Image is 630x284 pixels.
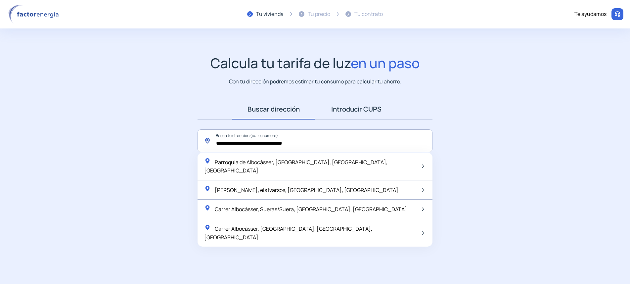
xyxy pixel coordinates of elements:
[574,10,607,19] div: Te ayudamos
[256,10,284,19] div: Tu vivienda
[7,5,63,24] img: logo factor
[351,54,420,72] span: en un paso
[204,225,372,241] span: Carrer Albocàsser, [GEOGRAPHIC_DATA], [GEOGRAPHIC_DATA], [GEOGRAPHIC_DATA]
[204,185,211,192] img: location-pin-green.svg
[354,10,383,19] div: Tu contrato
[315,99,398,119] a: Introducir CUPS
[614,11,621,18] img: llamar
[204,224,211,231] img: location-pin-green.svg
[308,10,330,19] div: Tu precio
[422,165,424,168] img: arrow-next-item.svg
[204,205,211,211] img: location-pin-green.svg
[204,159,387,174] span: Parroquia de Albocàsser, [GEOGRAPHIC_DATA], [GEOGRAPHIC_DATA], [GEOGRAPHIC_DATA]
[422,231,424,235] img: arrow-next-item.svg
[215,186,398,194] span: [PERSON_NAME], els Ivarsos, [GEOGRAPHIC_DATA], [GEOGRAPHIC_DATA]
[229,77,401,86] p: Con tu dirección podremos estimar tu consumo para calcular tu ahorro.
[422,188,424,192] img: arrow-next-item.svg
[204,158,211,164] img: location-pin-green.svg
[422,208,424,211] img: arrow-next-item.svg
[215,206,407,213] span: Carrer Albocàsser, Sueras/Suera, [GEOGRAPHIC_DATA], [GEOGRAPHIC_DATA]
[210,55,420,71] h1: Calcula tu tarifa de luz
[232,99,315,119] a: Buscar dirección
